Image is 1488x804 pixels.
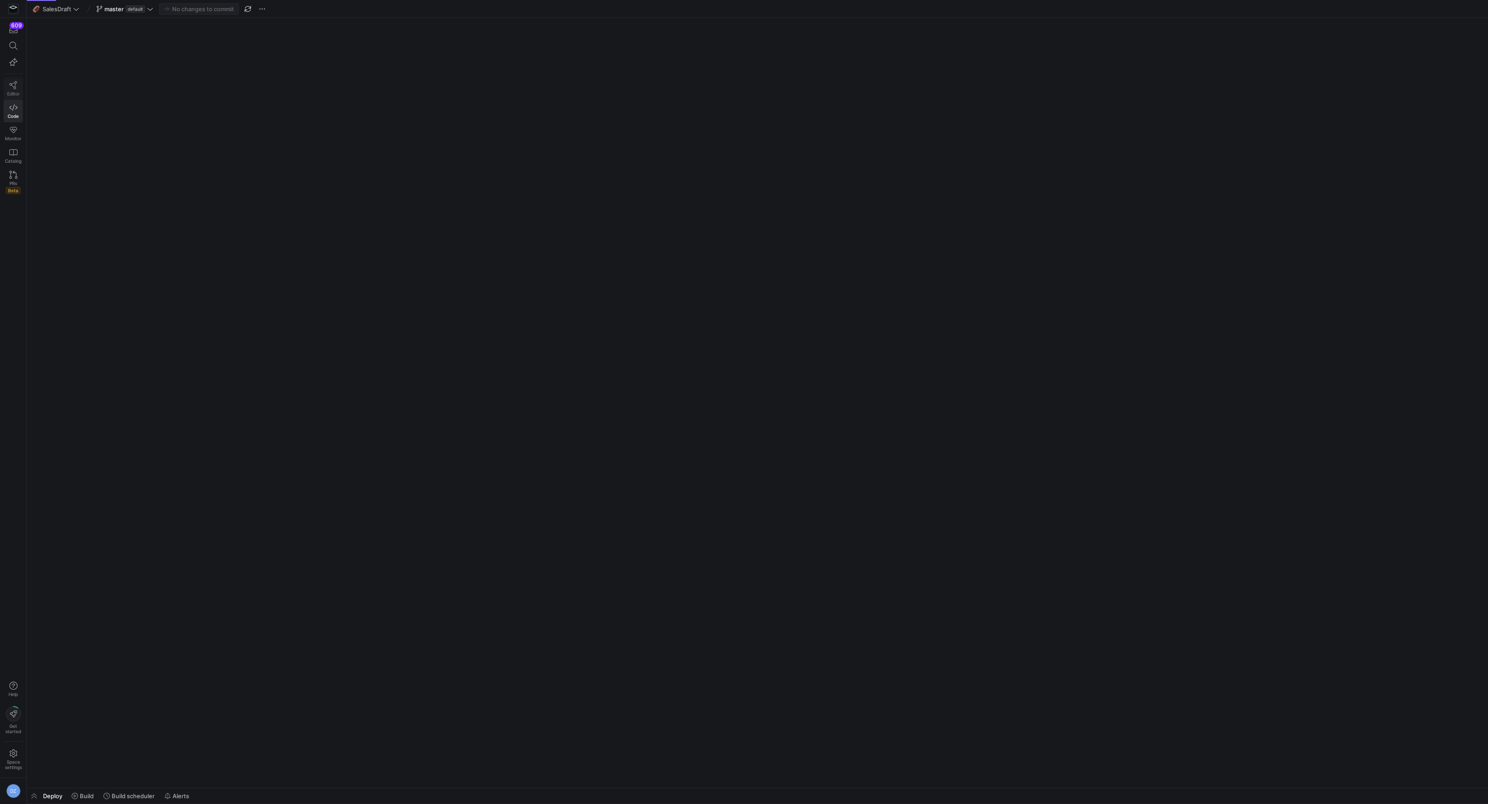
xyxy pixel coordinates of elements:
span: Editor [7,91,20,96]
span: Space settings [5,759,22,770]
img: https://storage.googleapis.com/y42-prod-data-exchange/images/Yf2Qvegn13xqq0DljGMI0l8d5Zqtiw36EXr8... [9,4,18,13]
a: Catalog [4,145,23,167]
span: Alerts [173,792,189,800]
span: Catalog [5,158,22,164]
span: Deploy [43,792,62,800]
a: Code [4,100,23,122]
span: Build [80,792,94,800]
a: Editor [4,78,23,100]
span: Help [8,692,19,697]
span: Monitor [5,136,22,141]
button: Alerts [160,788,193,804]
button: DZ [4,782,23,800]
span: SalesDraft [43,5,71,13]
button: Build scheduler [99,788,159,804]
button: Build [68,788,98,804]
span: Build scheduler [112,792,155,800]
span: PRs [9,181,17,186]
button: masterdefault [94,3,156,15]
button: Help [4,678,23,701]
a: Spacesettings [4,745,23,774]
button: 609 [4,22,23,38]
span: Code [8,113,19,119]
a: PRsBeta [4,167,23,198]
span: default [125,5,145,13]
span: Beta [6,187,21,194]
button: Getstarted [4,703,23,738]
span: Get started [5,723,21,734]
a: https://storage.googleapis.com/y42-prod-data-exchange/images/Yf2Qvegn13xqq0DljGMI0l8d5Zqtiw36EXr8... [4,1,23,17]
span: 🏈 [33,6,39,12]
button: 🏈SalesDraft [30,3,82,15]
a: Monitor [4,122,23,145]
div: 609 [9,22,24,29]
span: master [104,5,124,13]
div: DZ [6,784,21,798]
img: logo.gif [751,396,764,410]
